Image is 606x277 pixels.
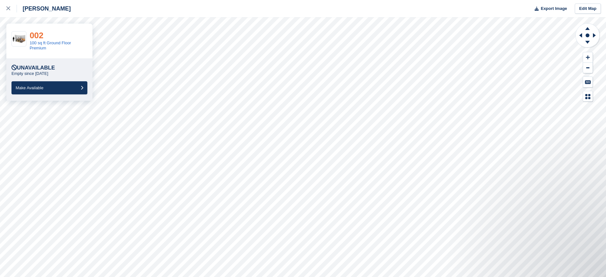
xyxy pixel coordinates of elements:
button: Map Legend [583,91,593,102]
button: Zoom Out [583,63,593,73]
button: Export Image [531,4,567,14]
p: Empty since [DATE] [11,71,48,76]
span: Make Available [16,85,43,90]
div: [PERSON_NAME] [17,5,71,12]
a: 100 sq ft Ground Floor Premium [30,40,71,50]
a: Edit Map [575,4,601,14]
button: Make Available [11,81,87,94]
button: Keyboard Shortcuts [583,77,593,87]
img: 100-sqft-unit.jpg [12,33,26,44]
a: 002 [30,31,43,40]
span: Export Image [541,5,567,12]
div: Unavailable [11,65,55,71]
button: Zoom In [583,52,593,63]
